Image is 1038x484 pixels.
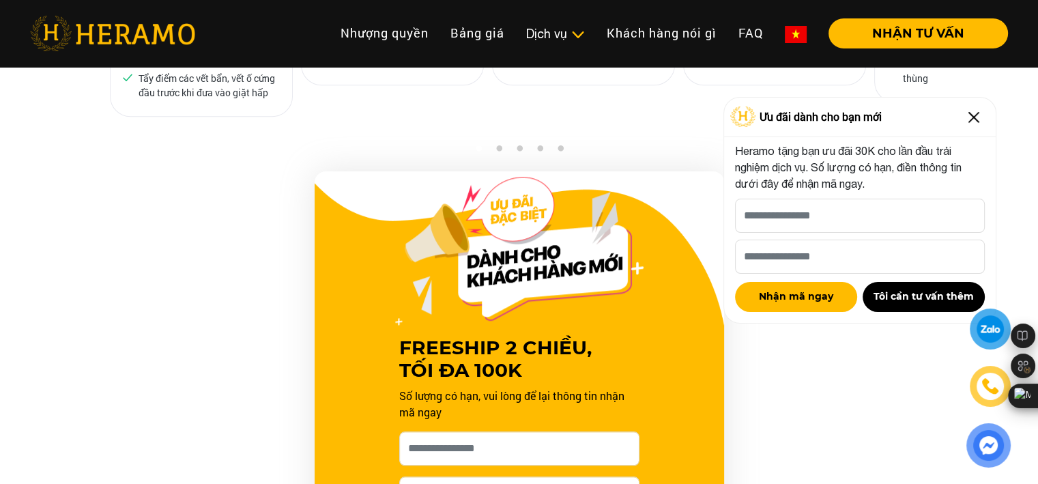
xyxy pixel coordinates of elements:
[121,71,134,83] img: checked.svg
[399,337,639,382] h3: FREESHIP 2 CHIỀU, TỐI ĐA 100K
[526,25,585,43] div: Dịch vụ
[818,27,1008,40] a: NHẬN TƯ VẤN
[139,71,276,100] p: Tẩy điểm các vết bẩn, vết ố cứng đầu trước khi đưa vào giặt hấp
[828,18,1008,48] button: NHẬN TƯ VẤN
[596,18,727,48] a: Khách hàng nói gì
[553,145,567,158] button: 5
[963,106,985,128] img: Close
[785,26,807,43] img: vn-flag.png
[330,18,439,48] a: Nhượng quyền
[735,143,985,192] p: Heramo tặng bạn ưu đãi 30K cho lần đầu trải nghiệm dịch vụ. Số lượng có hạn, điền thông tin dưới ...
[492,145,506,158] button: 2
[760,109,882,125] span: Ưu đãi dành cho bạn mới
[735,282,857,312] button: Nhận mã ngay
[972,368,1009,405] a: phone-icon
[399,388,639,421] p: Số lượng có hạn, vui lòng để lại thông tin nhận mã ngay
[982,378,998,395] img: phone-icon
[395,177,644,326] img: Offer Header
[30,16,195,51] img: heramo-logo.png
[727,18,774,48] a: FAQ
[472,145,485,158] button: 1
[730,106,756,127] img: Logo
[513,145,526,158] button: 3
[863,282,985,312] button: Tôi cần tư vấn thêm
[571,28,585,42] img: subToggleIcon
[439,18,515,48] a: Bảng giá
[533,145,547,158] button: 4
